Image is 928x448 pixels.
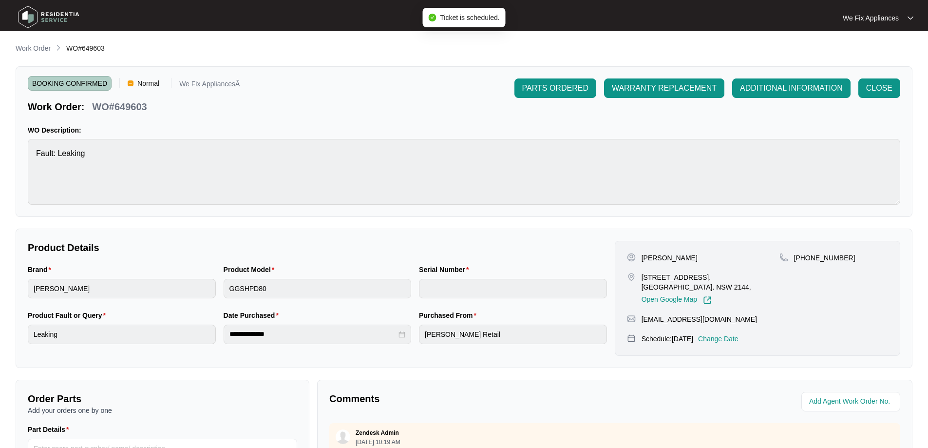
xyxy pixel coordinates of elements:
p: [PHONE_NUMBER] [794,253,855,263]
a: Open Google Map [642,296,712,305]
label: Serial Number [419,265,473,274]
label: Purchased From [419,311,480,320]
img: map-pin [627,314,636,323]
img: map-pin [779,253,788,262]
button: WARRANTY REPLACEMENT [604,78,724,98]
span: ADDITIONAL INFORMATION [740,82,843,94]
label: Product Fault or Query [28,311,110,320]
a: Work Order [14,43,53,54]
img: Link-External [703,296,712,305]
input: Brand [28,279,216,298]
input: Add Agent Work Order No. [809,396,894,408]
button: CLOSE [858,78,900,98]
p: WO#649603 [92,100,147,114]
input: Product Fault or Query [28,325,216,344]
p: Comments [329,392,608,406]
p: We Fix AppliancesÂ [179,80,240,91]
span: Ticket is scheduled. [440,14,499,21]
img: Vercel Logo [128,80,133,86]
input: Serial Number [419,279,607,298]
p: Order Parts [28,392,297,406]
p: [STREET_ADDRESS]. [GEOGRAPHIC_DATA]. NSW 2144, [642,273,779,292]
p: Zendesk Admin [356,429,399,437]
img: user-pin [627,253,636,262]
label: Product Model [224,265,279,274]
p: We Fix Appliances [843,13,899,23]
span: BOOKING CONFIRMED [28,76,112,91]
textarea: Fault: Leaking [28,139,900,205]
img: map-pin [627,273,636,281]
span: CLOSE [866,82,892,94]
img: map-pin [627,334,636,343]
span: check-circle [428,14,436,21]
input: Date Purchased [229,329,397,339]
p: Schedule: [DATE] [642,334,693,344]
p: Work Order: [28,100,84,114]
p: Add your orders one by one [28,406,297,415]
p: [PERSON_NAME] [642,253,698,263]
img: user.svg [336,429,350,444]
label: Part Details [28,425,73,434]
img: residentia service logo [15,2,83,32]
span: PARTS ORDERED [522,82,588,94]
button: ADDITIONAL INFORMATION [732,78,851,98]
input: Purchased From [419,325,607,344]
img: dropdown arrow [908,16,913,20]
p: WO Description: [28,125,900,135]
p: Work Order [16,43,51,53]
label: Brand [28,265,55,274]
button: PARTS ORDERED [514,78,596,98]
p: [EMAIL_ADDRESS][DOMAIN_NAME] [642,314,757,324]
p: Product Details [28,241,607,254]
p: [DATE] 10:19 AM [356,439,400,445]
input: Product Model [224,279,412,298]
label: Date Purchased [224,311,283,320]
span: WO#649603 [66,44,105,52]
span: WARRANTY REPLACEMENT [612,82,717,94]
img: chevron-right [55,44,62,52]
p: Change Date [698,334,739,344]
span: Normal [133,76,163,91]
